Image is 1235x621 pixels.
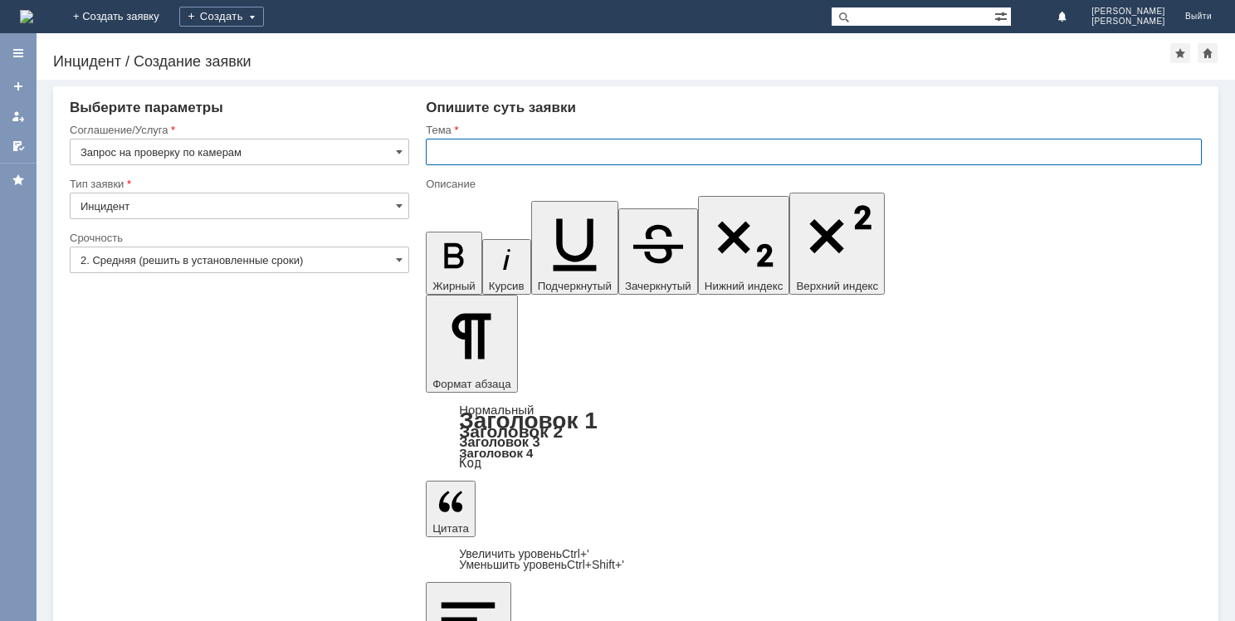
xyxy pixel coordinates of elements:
[789,193,885,295] button: Верхний индекс
[994,7,1011,23] span: Расширенный поиск
[20,10,33,23] img: logo
[796,280,878,292] span: Верхний индекс
[426,549,1202,570] div: Цитата
[1091,17,1165,27] span: [PERSON_NAME]
[70,125,406,135] div: Соглашение/Услуга
[70,232,406,243] div: Срочность
[459,446,533,460] a: Заголовок 4
[1170,43,1190,63] div: Добавить в избранное
[5,73,32,100] a: Создать заявку
[432,378,510,390] span: Формат абзаца
[426,404,1202,469] div: Формат абзаца
[562,547,589,560] span: Ctrl+'
[705,280,783,292] span: Нижний индекс
[459,456,481,471] a: Код
[5,103,32,130] a: Мои заявки
[459,403,534,417] a: Нормальный
[625,280,691,292] span: Зачеркнутый
[618,208,698,295] button: Зачеркнутый
[459,408,598,433] a: Заголовок 1
[426,100,576,115] span: Опишите суть заявки
[426,125,1198,135] div: Тема
[20,10,33,23] a: Перейти на домашнюю страницу
[426,232,482,295] button: Жирный
[179,7,264,27] div: Создать
[459,558,624,571] a: Decrease
[459,434,539,449] a: Заголовок 3
[1091,7,1165,17] span: [PERSON_NAME]
[426,481,476,537] button: Цитата
[426,178,1198,189] div: Описание
[567,558,624,571] span: Ctrl+Shift+'
[53,53,1170,70] div: Инцидент / Создание заявки
[1198,43,1218,63] div: Сделать домашней страницей
[538,280,612,292] span: Подчеркнутый
[459,422,563,441] a: Заголовок 2
[531,201,618,295] button: Подчеркнутый
[426,295,517,393] button: Формат абзаца
[70,178,406,189] div: Тип заявки
[489,280,525,292] span: Курсив
[482,239,531,295] button: Курсив
[70,100,223,115] span: Выберите параметры
[698,196,790,295] button: Нижний индекс
[5,133,32,159] a: Мои согласования
[459,547,589,560] a: Increase
[432,522,469,535] span: Цитата
[432,280,476,292] span: Жирный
